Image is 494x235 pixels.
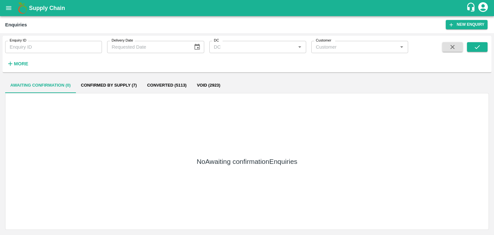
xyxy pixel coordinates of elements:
[16,2,29,14] img: logo
[5,78,76,93] button: Awaiting confirmation (0)
[192,78,225,93] button: Void (2923)
[211,43,294,51] input: DC
[477,1,489,15] div: account of current user
[10,38,26,43] label: Enquiry ID
[1,1,16,15] button: open drawer
[76,78,142,93] button: Confirmed by supply (7)
[29,5,65,11] b: Supply Chain
[107,41,188,53] input: Requested Date
[14,61,28,66] strong: More
[316,38,331,43] label: Customer
[29,4,466,13] a: Supply Chain
[191,41,203,53] button: Choose date
[296,43,304,51] button: Open
[112,38,133,43] label: Delivery Date
[5,41,102,53] input: Enquiry ID
[142,78,192,93] button: Converted (5113)
[197,157,297,166] h5: No Awaiting confirmation Enquiries
[5,21,27,29] div: Enquiries
[313,43,396,51] input: Customer
[446,20,488,29] button: New Enquiry
[466,2,477,14] div: customer-support
[5,58,30,69] button: More
[398,43,406,51] button: Open
[214,38,219,43] label: DC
